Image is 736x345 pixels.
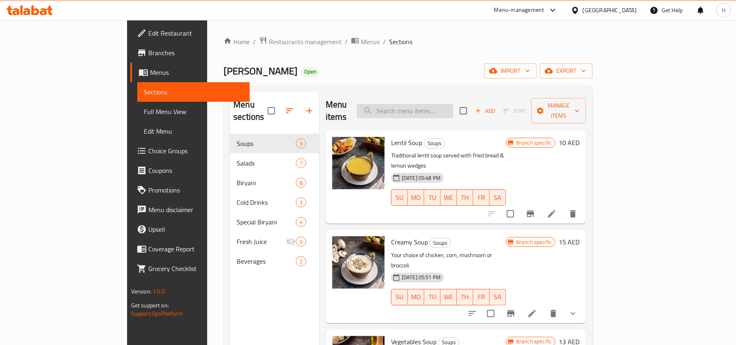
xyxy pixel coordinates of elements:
[148,264,244,273] span: Grocery Checklist
[531,98,586,123] button: Manage items
[296,179,306,187] span: 8
[527,309,537,318] a: Edit menu item
[540,63,593,78] button: export
[473,289,490,305] button: FR
[513,139,555,147] span: Branch specific
[301,67,320,77] div: Open
[230,212,319,232] div: Special Biryani4
[391,137,422,149] span: Lentil Soup
[482,305,499,322] span: Select to update
[263,102,280,119] span: Select all sections
[395,192,405,204] span: SU
[408,189,424,206] button: MO
[131,286,151,297] span: Version:
[300,101,319,121] button: Add section
[148,205,244,215] span: Menu disclaimer
[296,238,306,246] span: 0
[130,161,250,180] a: Coupons
[498,105,531,117] span: Select section first
[513,238,555,246] span: Branch specific
[130,23,250,43] a: Edit Restaurant
[474,106,496,116] span: Add
[424,289,441,305] button: TU
[296,139,306,148] div: items
[144,107,244,116] span: Full Menu View
[224,36,593,47] nav: breadcrumb
[237,178,296,188] span: Biryani
[230,232,319,251] div: Fresh Juice0
[131,308,183,319] a: Support.OpsPlatform
[430,238,450,248] span: Soups
[332,236,385,289] img: Creamy Soup
[463,304,482,323] button: sort-choices
[286,237,296,246] svg: Inactive section
[237,139,296,148] div: Soups
[559,137,579,148] h6: 10 AED
[361,37,380,47] span: Menus
[148,166,244,175] span: Coupons
[583,6,637,15] div: [GEOGRAPHIC_DATA]
[424,189,441,206] button: TU
[296,140,306,148] span: 3
[131,300,169,311] span: Get support on:
[148,224,244,234] span: Upsell
[398,273,444,281] span: [DATE] 05:51 PM
[493,291,503,303] span: SA
[457,189,473,206] button: TH
[150,67,244,77] span: Menus
[144,87,244,97] span: Sections
[233,99,268,123] h2: Menu sections
[491,66,530,76] span: import
[237,197,296,207] div: Cold Drinks
[546,66,586,76] span: export
[148,185,244,195] span: Promotions
[326,99,347,123] h2: Menu items
[296,237,306,246] div: items
[484,63,537,78] button: import
[237,237,286,246] div: Fresh Juice
[501,304,521,323] button: Branch-specific-item
[280,101,300,121] span: Sort sections
[460,192,470,204] span: TH
[269,37,342,47] span: Restaurants management
[237,217,296,227] span: Special Biryani
[476,291,486,303] span: FR
[521,204,540,224] button: Branch-specific-item
[389,37,412,47] span: Sections
[230,130,319,274] nav: Menu sections
[538,101,579,121] span: Manage items
[296,158,306,168] div: items
[391,150,506,171] p: Traditional lentil soup served with fried bread & lemon wedges
[444,192,454,204] span: WE
[130,43,250,63] a: Branches
[357,104,453,118] input: search
[568,309,578,318] svg: Show Choices
[441,189,457,206] button: WE
[296,217,306,227] div: items
[722,6,725,15] span: H
[494,5,544,15] div: Menu-management
[559,236,579,248] h6: 15 AED
[237,256,296,266] span: Beverages
[547,209,557,219] a: Edit menu item
[563,304,583,323] button: show more
[411,192,421,204] span: MO
[144,126,244,136] span: Edit Menu
[130,220,250,239] a: Upsell
[230,193,319,212] div: Cold Drinks3
[301,68,320,75] span: Open
[224,62,298,80] span: [PERSON_NAME]
[148,48,244,58] span: Branches
[332,137,385,189] img: Lentil Soup
[411,291,421,303] span: MO
[148,28,244,38] span: Edit Restaurant
[383,37,386,47] li: /
[473,189,490,206] button: FR
[472,105,498,117] button: Add
[296,199,306,206] span: 3
[490,189,506,206] button: SA
[130,259,250,278] a: Grocery Checklist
